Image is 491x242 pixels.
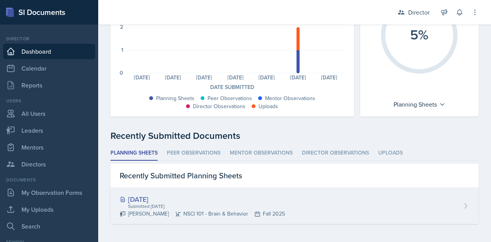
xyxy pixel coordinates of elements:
[189,75,220,80] div: [DATE]
[120,210,285,218] div: [PERSON_NAME] NSCI 101 - Brain & Behavior Fall 2025
[3,44,95,59] a: Dashboard
[3,156,95,172] a: Directors
[3,61,95,76] a: Calendar
[120,70,123,76] div: 0
[110,164,479,188] div: Recently Submitted Planning Sheets
[127,203,285,210] div: Submitted [DATE]
[251,75,282,80] div: [DATE]
[302,146,369,161] li: Director Observations
[3,202,95,217] a: My Uploads
[408,8,430,17] div: Director
[3,176,95,183] div: Documents
[110,129,479,143] div: Recently Submitted Documents
[120,83,345,91] div: Date Submitted
[208,94,252,102] div: Peer Observations
[120,194,285,204] div: [DATE]
[120,24,123,30] div: 2
[3,106,95,121] a: All Users
[3,97,95,104] div: Users
[110,146,158,161] li: Planning Sheets
[193,102,245,110] div: Director Observations
[3,35,95,42] div: Director
[378,146,403,161] li: Uploads
[126,75,157,80] div: [DATE]
[220,75,251,80] div: [DATE]
[156,94,194,102] div: Planning Sheets
[282,75,313,80] div: [DATE]
[390,98,449,110] div: Planning Sheets
[110,188,479,224] a: [DATE] Submitted [DATE] [PERSON_NAME]NSCI 101 - Brain & BehaviorFall 2025
[3,219,95,234] a: Search
[121,47,123,53] div: 1
[3,77,95,93] a: Reports
[313,75,344,80] div: [DATE]
[167,146,221,161] li: Peer Observations
[410,24,428,44] text: 5%
[230,146,293,161] li: Mentor Observations
[157,75,188,80] div: [DATE]
[3,123,95,138] a: Leaders
[3,185,95,200] a: My Observation Forms
[259,102,278,110] div: Uploads
[3,140,95,155] a: Mentors
[265,94,315,102] div: Mentor Observations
